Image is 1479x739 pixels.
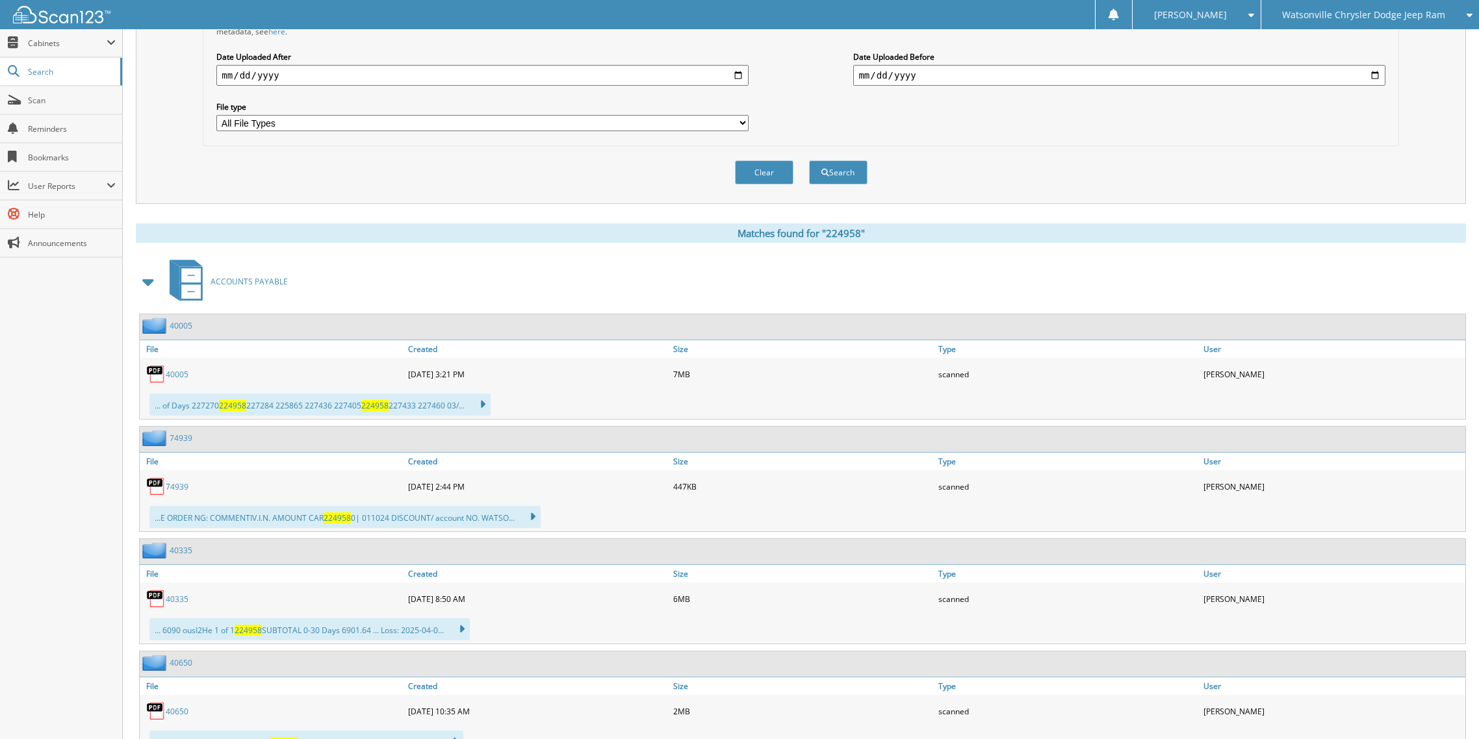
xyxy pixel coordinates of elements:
a: Size [670,565,935,582]
div: ...E ORDER NG: COMMENTIV.I.N. AMOUNT CAR 0| 011024 DISCOUNT/ account NO. WATSO... [149,506,541,528]
a: Size [670,677,935,695]
a: File [140,453,405,470]
div: scanned [935,698,1200,724]
span: [PERSON_NAME] [1154,11,1227,19]
img: PDF.png [146,477,166,496]
span: User Reports [28,181,107,192]
a: 74939 [170,432,192,444]
input: start [216,65,748,86]
img: PDF.png [146,589,166,608]
div: Matches found for "224958" [136,223,1466,243]
label: Date Uploaded Before [853,51,1385,62]
span: Watsonville Chrysler Dodge Jeep Ram [1282,11,1445,19]
img: folder2.png [142,318,170,334]
div: scanned [935,473,1200,499]
a: Size [670,340,935,358]
img: scan123-logo-white.svg [13,6,110,23]
div: [DATE] 2:44 PM [405,473,670,499]
img: folder2.png [142,655,170,671]
div: ... of Days 227270 227284 225865 227436 227405 227433 227460 03/... [149,394,491,416]
div: scanned [935,361,1200,387]
input: end [853,65,1385,86]
a: User [1200,340,1465,358]
span: Search [28,66,114,77]
div: [PERSON_NAME] [1200,586,1465,612]
a: 40335 [166,594,188,605]
label: Date Uploaded After [216,51,748,62]
span: Announcements [28,238,116,249]
a: Type [935,677,1200,695]
div: 2MB [670,698,935,724]
a: Created [405,565,670,582]
div: [DATE] 10:35 AM [405,698,670,724]
div: 6MB [670,586,935,612]
a: 40650 [170,657,192,668]
a: File [140,340,405,358]
img: PDF.png [146,364,166,384]
div: 7MB [670,361,935,387]
label: File type [216,101,748,112]
span: 224958 [219,400,246,411]
a: Size [670,453,935,470]
span: 224958 [324,512,351,523]
div: [PERSON_NAME] [1200,473,1465,499]
a: Created [405,677,670,695]
span: Help [28,209,116,220]
span: 224958 [235,625,262,636]
a: 40650 [166,706,188,717]
div: [PERSON_NAME] [1200,361,1465,387]
a: Created [405,340,670,358]
span: ACCOUNTS PAYABLE [211,276,288,287]
button: Clear [735,160,793,184]
img: PDF.png [146,701,166,721]
div: ... 6090 ousI2He 1 of 1 SUBTOTAL 0-30 Days 6901.64 ... Loss: 2025-04-0... [149,618,470,640]
a: 40335 [170,545,192,556]
a: User [1200,677,1465,695]
div: [DATE] 8:50 AM [405,586,670,612]
a: ACCOUNTS PAYABLE [162,256,288,307]
img: folder2.png [142,430,170,446]
a: User [1200,565,1465,582]
a: 40005 [166,369,188,380]
span: Cabinets [28,38,107,49]
span: Scan [28,95,116,106]
a: Type [935,340,1200,358]
a: here [268,26,285,37]
a: 74939 [166,481,188,492]
img: folder2.png [142,542,170,558]
a: Type [935,565,1200,582]
a: 40005 [170,320,192,331]
a: Type [935,453,1200,470]
a: File [140,565,405,582]
a: User [1200,453,1465,470]
span: Bookmarks [28,152,116,163]
a: File [140,677,405,695]
div: [PERSON_NAME] [1200,698,1465,724]
div: 447KB [670,473,935,499]
div: scanned [935,586,1200,612]
button: Search [809,160,868,184]
div: [DATE] 3:21 PM [405,361,670,387]
span: 224958 [361,400,389,411]
a: Created [405,453,670,470]
span: Reminders [28,123,116,134]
